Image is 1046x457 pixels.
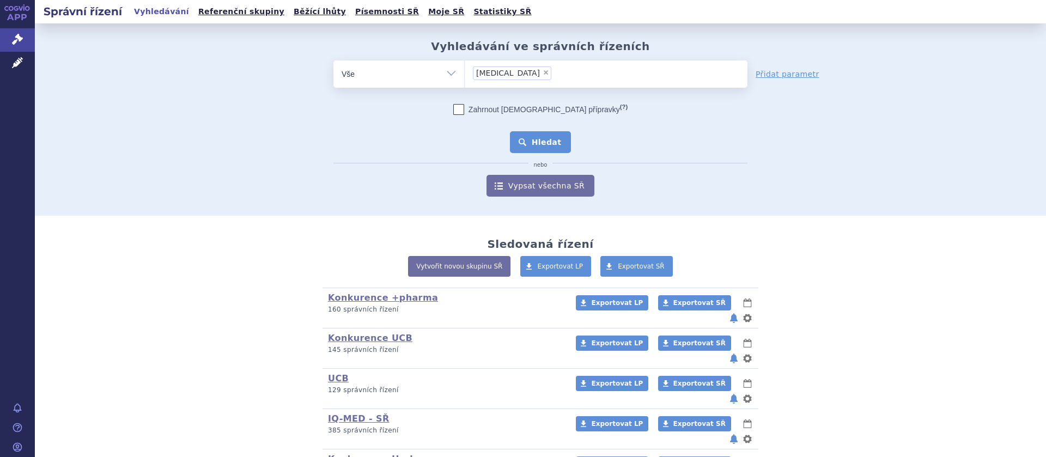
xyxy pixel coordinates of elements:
[576,336,648,351] a: Exportovat LP
[328,305,562,314] p: 160 správních řízení
[591,420,643,428] span: Exportovat LP
[328,413,390,424] a: IQ-MED - SŘ
[555,66,623,80] input: [MEDICAL_DATA]
[328,333,412,343] a: Konkurence UCB
[431,40,650,53] h2: Vyhledávání ve správních řízeních
[742,337,753,350] button: lhůty
[328,345,562,355] p: 145 správních řízení
[576,295,648,310] a: Exportovat LP
[328,386,562,395] p: 129 správních řízení
[510,131,571,153] button: Hledat
[408,256,510,277] a: Vytvořit novou skupinu SŘ
[328,373,349,383] a: UCB
[543,69,549,76] span: ×
[756,69,819,80] a: Přidat parametr
[620,103,628,111] abbr: (?)
[453,104,628,115] label: Zahrnout [DEMOGRAPHIC_DATA] přípravky
[35,4,131,19] h2: Správní řízení
[591,339,643,347] span: Exportovat LP
[600,256,673,277] a: Exportovat SŘ
[673,339,726,347] span: Exportovat SŘ
[328,293,438,303] a: Konkurence +pharma
[742,377,753,390] button: lhůty
[487,237,593,251] h2: Sledovaná řízení
[658,336,731,351] a: Exportovat SŘ
[476,69,540,77] span: [MEDICAL_DATA]
[591,299,643,307] span: Exportovat LP
[742,352,753,365] button: nastavení
[728,312,739,325] button: notifikace
[658,295,731,310] a: Exportovat SŘ
[742,296,753,309] button: lhůty
[486,175,594,197] a: Vypsat všechna SŘ
[131,4,192,19] a: Vyhledávání
[618,263,665,270] span: Exportovat SŘ
[576,376,648,391] a: Exportovat LP
[728,432,739,446] button: notifikace
[470,4,534,19] a: Statistiky SŘ
[673,420,726,428] span: Exportovat SŘ
[728,392,739,405] button: notifikace
[742,417,753,430] button: lhůty
[742,312,753,325] button: nastavení
[673,380,726,387] span: Exportovat SŘ
[728,352,739,365] button: notifikace
[520,256,592,277] a: Exportovat LP
[742,432,753,446] button: nastavení
[576,416,648,431] a: Exportovat LP
[538,263,583,270] span: Exportovat LP
[591,380,643,387] span: Exportovat LP
[528,162,553,168] i: nebo
[290,4,349,19] a: Běžící lhůty
[352,4,422,19] a: Písemnosti SŘ
[328,426,562,435] p: 385 správních řízení
[658,416,731,431] a: Exportovat SŘ
[195,4,288,19] a: Referenční skupiny
[742,392,753,405] button: nastavení
[658,376,731,391] a: Exportovat SŘ
[673,299,726,307] span: Exportovat SŘ
[425,4,467,19] a: Moje SŘ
